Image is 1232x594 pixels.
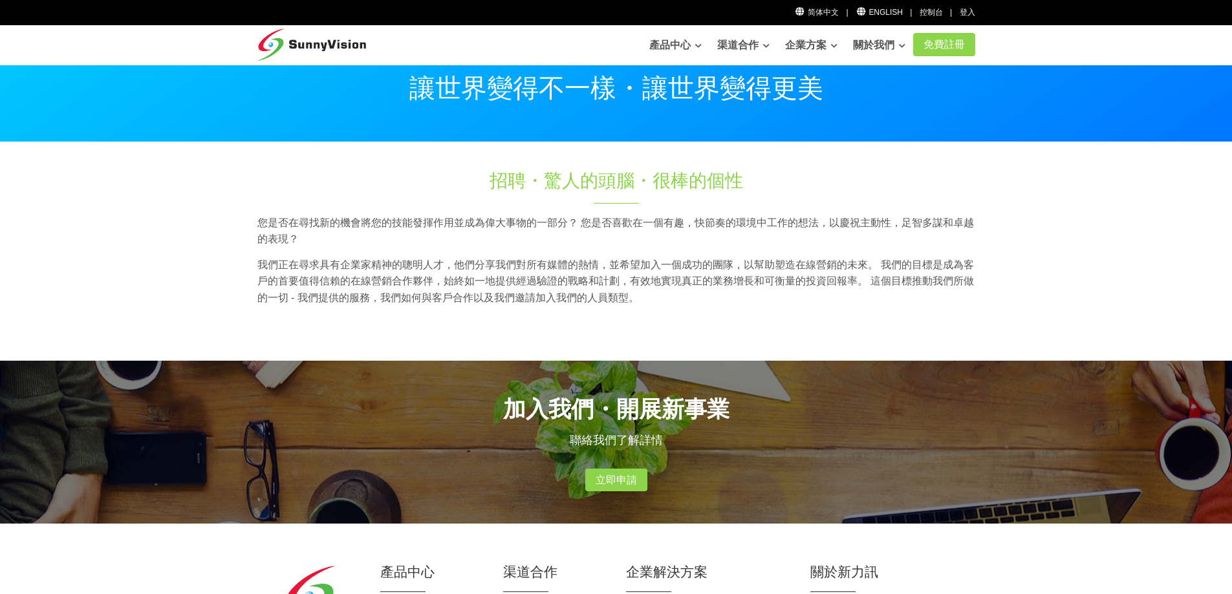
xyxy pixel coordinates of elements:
li: | [950,6,952,19]
p: 我們正在尋求具有企業家精神的聰明人才，他們分享我們對所有媒體的熱情，並希望加入一個成功的團隊，以幫助塑造在線營銷的未來。 我們的目標是成為客戶的首要值得信賴的在線營銷合作夥伴，始終如一地提供經過... [257,257,975,306]
a: 立即申請 [585,469,647,492]
a: 免費註冊 [913,33,975,56]
h2: 關於新力訊 [810,562,975,581]
a: 控制台 [920,8,943,17]
li: | [910,6,912,19]
h2: 產品中心 [380,562,484,581]
p: 聯絡我們了解詳情 [257,431,975,449]
a: 渠道合作 [717,32,770,58]
a: 關於我們 [853,32,905,58]
a: 產品中心 [649,32,702,58]
p: 讓世界變得不一樣・讓世界變得更美 [257,75,975,101]
h2: 加入我們・開展新事業 [257,393,975,425]
a: 企業方案 [785,32,838,58]
h2: 企業解決方案 [626,562,791,581]
a: 简体中文 [795,8,839,17]
li: | [846,6,848,19]
h2: 渠道合作 [503,562,607,581]
h1: 招聘・驚人的頭腦・很棒的個性 [401,168,832,193]
p: 您是否在尋找新的機會將您的技能發揮作用並成為偉大事物的一部分？ 您是否喜歡在一個有趣，快節奏的環境中工作的想法，以慶祝主動性，足智多謀和卓越的表現？ [257,215,975,248]
a: 登入 [960,8,975,17]
a: English [856,8,903,17]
